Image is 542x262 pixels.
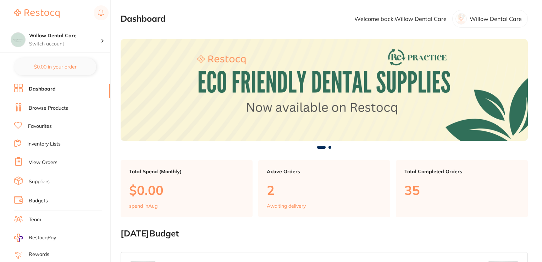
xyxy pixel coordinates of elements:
[267,169,382,174] p: Active Orders
[396,160,528,218] a: Total Completed Orders35
[267,203,306,209] p: Awaiting delivery
[404,169,519,174] p: Total Completed Orders
[29,234,56,241] span: RestocqPay
[29,32,101,39] h4: Willow Dental Care
[14,9,60,18] img: Restocq Logo
[28,123,52,130] a: Favourites
[29,178,50,185] a: Suppliers
[29,216,41,223] a: Team
[14,234,56,242] a: RestocqPay
[29,159,57,166] a: View Orders
[29,251,49,258] a: Rewards
[11,33,25,47] img: Willow Dental Care
[354,16,447,22] p: Welcome back, Willow Dental Care
[129,203,157,209] p: spend in Aug
[27,141,61,148] a: Inventory Lists
[29,197,48,204] a: Budgets
[14,234,23,242] img: RestocqPay
[129,169,244,174] p: Total Spend (Monthly)
[29,86,56,93] a: Dashboard
[14,58,96,75] button: $0.00 in your order
[121,229,528,239] h2: [DATE] Budget
[121,160,253,218] a: Total Spend (Monthly)$0.00spend inAug
[129,183,244,197] p: $0.00
[470,16,522,22] p: Willow Dental Care
[14,5,60,22] a: Restocq Logo
[121,39,528,141] img: Dashboard
[29,105,68,112] a: Browse Products
[121,14,166,24] h2: Dashboard
[404,183,519,197] p: 35
[267,183,382,197] p: 2
[29,40,101,48] p: Switch account
[258,160,390,218] a: Active Orders2Awaiting delivery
